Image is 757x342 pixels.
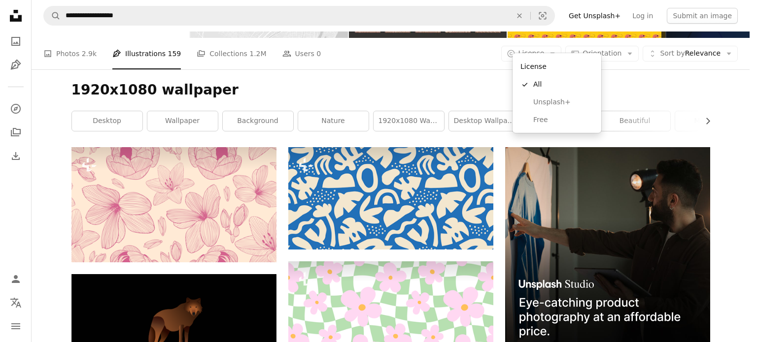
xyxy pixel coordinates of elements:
[533,80,593,90] span: All
[501,46,562,62] button: License
[533,97,593,107] span: Unsplash+
[516,57,597,76] div: License
[533,115,593,125] span: Free
[513,53,601,133] div: License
